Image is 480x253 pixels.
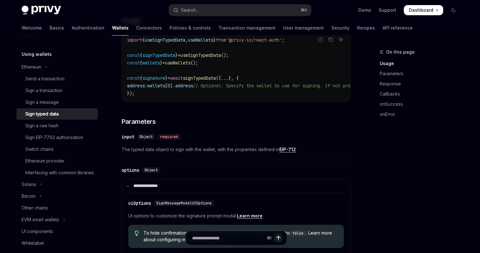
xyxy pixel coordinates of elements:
[357,20,375,36] a: Recipes
[17,61,98,73] button: Toggle Ethereum section
[156,201,212,206] span: SignMessageModalUIOptions
[142,52,175,58] span: signTypedData
[22,50,52,58] h5: Using wallets
[317,36,325,44] button: Report incorrect code
[169,4,311,16] button: Open search
[165,60,190,66] span: useWallets
[140,60,142,66] span: {
[128,200,151,206] div: uiOptions
[327,36,335,44] button: Copy the contents from the code block
[22,63,41,71] div: Ethereum
[331,20,350,36] a: Security
[140,75,142,81] span: {
[22,6,61,15] img: dark logo
[358,7,371,13] a: Demo
[160,60,163,66] span: }
[168,75,170,81] span: =
[226,37,282,43] span: '@privy-io/react-auth'
[175,52,178,58] span: }
[337,36,345,44] button: Ask AI
[25,75,64,83] div: Send a transaction
[279,147,296,152] a: EIP-712
[380,89,463,99] a: Callbacks
[17,143,98,155] a: Switch chains
[22,20,42,36] a: Welcome
[380,69,463,79] a: Parameters
[122,146,350,153] span: The typed data object to sign with the wallet, with the properties defined in .
[128,212,344,220] span: UI options to customize the signature prompt modal.
[127,37,142,43] span: import
[165,83,168,89] span: [
[185,37,188,43] span: ,
[448,5,458,15] button: Toggle dark mode
[112,20,129,36] a: Wallets
[229,75,239,81] span: }, {
[380,58,463,69] a: Usage
[301,8,307,13] span: ⌘ K
[127,52,140,58] span: const
[192,231,264,245] input: Ask a question...
[25,157,64,165] div: Ethereum provider
[404,5,443,15] a: Dashboard
[147,83,165,89] span: wallets
[127,75,140,81] span: const
[140,52,142,58] span: {
[50,20,64,36] a: Basics
[183,75,216,81] span: signTypedData
[409,7,433,13] span: Dashboard
[144,168,158,173] span: Object
[170,20,211,36] a: Policies & controls
[17,120,98,131] a: Sign a raw hash
[380,99,463,109] a: onSuccess
[122,117,156,126] span: Parameters
[170,75,183,81] span: await
[274,234,283,243] button: Send message
[127,60,140,66] span: const
[17,155,98,167] a: Ethereum provider
[221,75,229,81] span: ...
[17,167,98,178] a: Interfacing with common libraries
[17,132,98,143] a: Sign EIP-7702 authorization
[25,110,59,118] div: Sign typed data
[25,122,58,130] div: Sign a raw hash
[22,192,36,200] div: Bitcoin
[139,134,153,139] span: Object
[17,108,98,120] a: Sign typed data
[127,83,147,89] span: address:
[17,237,98,249] a: Whitelabel
[25,145,54,153] div: Switch chains
[213,37,216,43] span: }
[142,60,160,66] span: wallets
[142,75,165,81] span: signature
[136,20,162,36] a: Connectors
[170,83,175,89] span: ].
[142,37,145,43] span: {
[188,37,213,43] span: useWallets
[25,169,94,176] div: Interfacing with common libraries
[17,179,98,190] button: Toggle Solana section
[181,6,199,14] div: Search...
[17,97,98,108] a: Sign a message
[158,134,181,140] div: required
[193,83,444,89] span: // Optional: Specify the wallet to use for signing. If not provided, the first wallet will be used.
[25,87,63,94] div: Sign a transaction
[22,204,48,212] div: Other chains
[190,60,198,66] span: ();
[17,226,98,237] a: UI components
[165,75,168,81] span: }
[17,190,98,202] button: Toggle Bitcoin section
[22,216,59,223] div: EVM smart wallets
[168,83,170,89] span: 0
[122,134,134,140] div: input
[22,239,44,247] div: Whitelabel
[72,20,104,36] a: Authentication
[237,213,263,219] a: Learn more
[283,20,324,36] a: User management
[22,228,53,235] div: UI components
[127,90,135,96] span: });
[216,75,221,81] span: ({
[122,167,139,173] div: options
[17,85,98,96] a: Sign a transaction
[25,98,59,106] div: Sign a message
[218,20,276,36] a: Transaction management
